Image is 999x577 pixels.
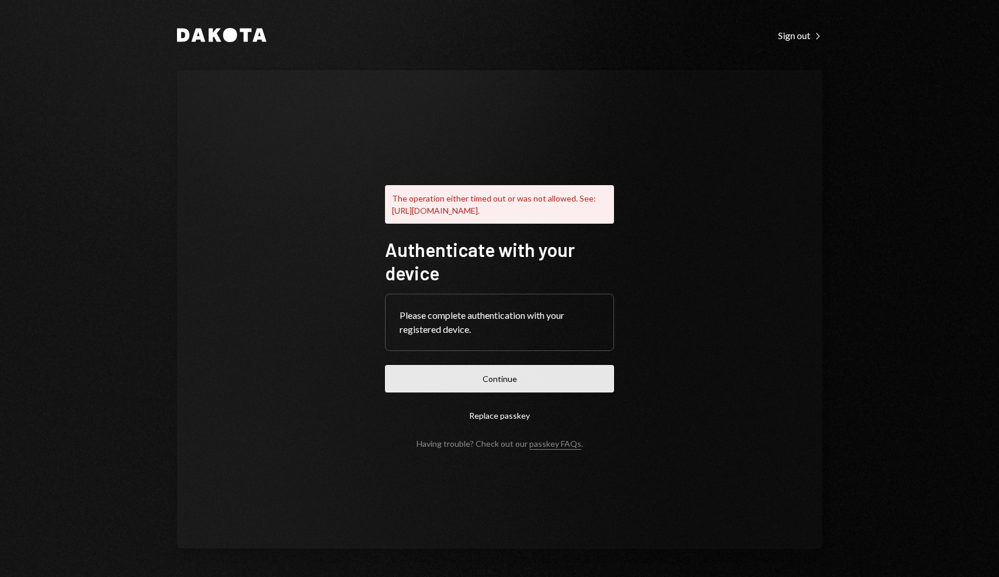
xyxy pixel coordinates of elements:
[417,439,583,449] div: Having trouble? Check out our .
[778,29,822,41] a: Sign out
[529,439,581,450] a: passkey FAQs
[400,308,599,336] div: Please complete authentication with your registered device.
[385,365,614,392] button: Continue
[385,238,614,284] h1: Authenticate with your device
[385,402,614,429] button: Replace passkey
[385,185,614,224] div: The operation either timed out or was not allowed. See: [URL][DOMAIN_NAME].
[778,30,822,41] div: Sign out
